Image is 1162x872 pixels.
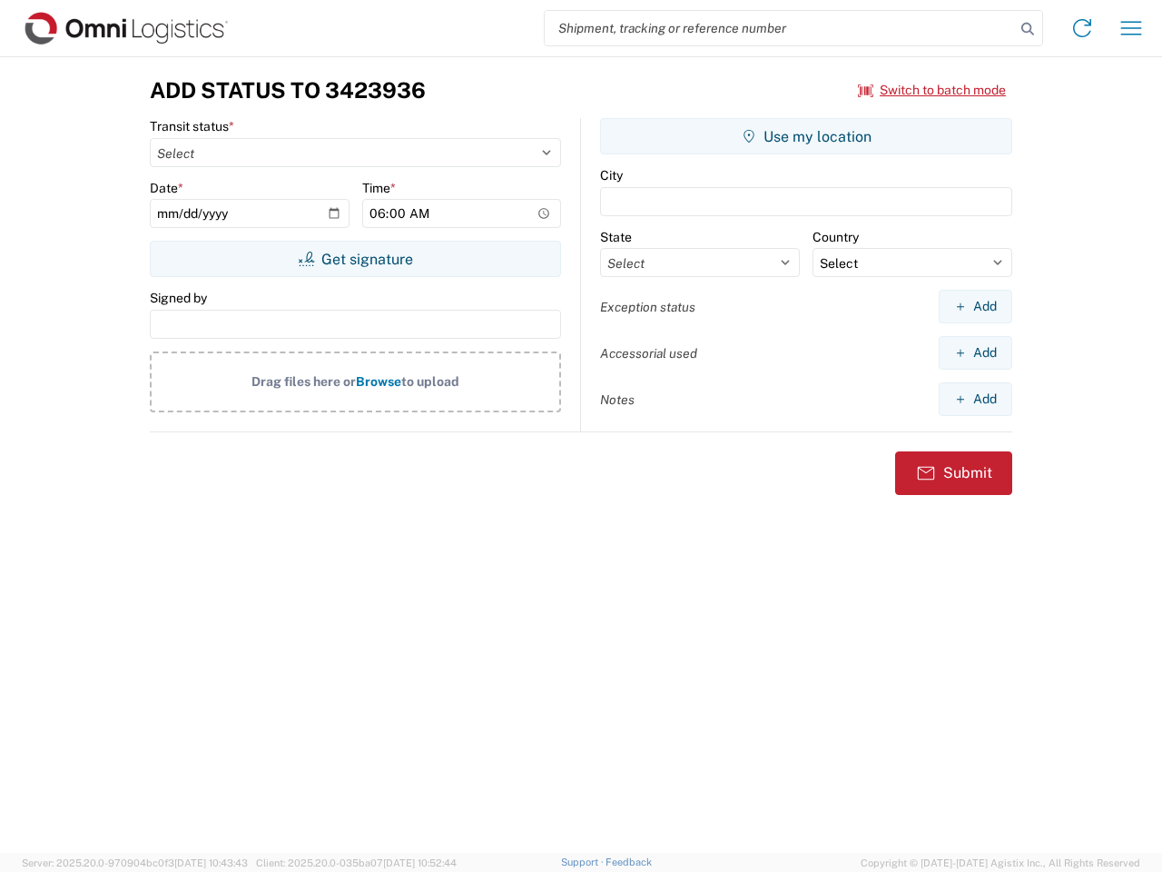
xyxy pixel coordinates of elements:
[174,857,248,868] span: [DATE] 10:43:43
[256,857,457,868] span: Client: 2025.20.0-035ba07
[251,374,356,389] span: Drag files here or
[939,290,1012,323] button: Add
[600,167,623,183] label: City
[150,180,183,196] label: Date
[861,855,1140,871] span: Copyright © [DATE]-[DATE] Agistix Inc., All Rights Reserved
[600,118,1012,154] button: Use my location
[356,374,401,389] span: Browse
[150,290,207,306] label: Signed by
[600,345,697,362] label: Accessorial used
[22,857,248,868] span: Server: 2025.20.0-970904bc0f3
[606,857,652,867] a: Feedback
[545,11,1015,45] input: Shipment, tracking or reference number
[939,382,1012,416] button: Add
[600,229,632,245] label: State
[362,180,396,196] label: Time
[561,857,606,867] a: Support
[150,241,561,277] button: Get signature
[401,374,459,389] span: to upload
[150,77,426,104] h3: Add Status to 3423936
[939,336,1012,370] button: Add
[858,75,1006,105] button: Switch to batch mode
[383,857,457,868] span: [DATE] 10:52:44
[150,118,234,134] label: Transit status
[812,229,859,245] label: Country
[600,299,695,315] label: Exception status
[895,451,1012,495] button: Submit
[600,391,635,408] label: Notes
